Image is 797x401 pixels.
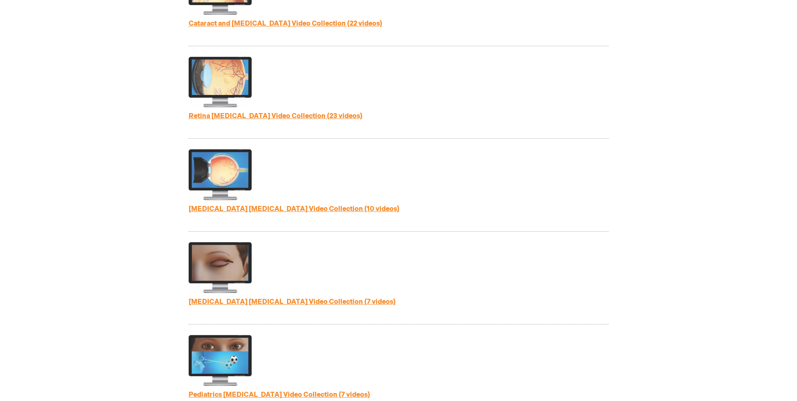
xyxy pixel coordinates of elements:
a: [MEDICAL_DATA] [MEDICAL_DATA] Video Collection (7 videos) [189,298,396,306]
a: Cataract and [MEDICAL_DATA] Video Collection (22 videos) [189,20,382,28]
a: Retina [MEDICAL_DATA] Video Collection (23 videos) [189,112,363,120]
a: Pediatrics [MEDICAL_DATA] Video Collection (7 videos) [189,391,370,399]
img: Oculoplastics Patient Education Video Collection [189,242,252,293]
img: Retina Patient Education Video Collection [189,57,252,108]
img: Pediatrics Patient Education Video Collection [189,335,252,386]
a: [MEDICAL_DATA] [MEDICAL_DATA] Video Collection (10 videos) [189,205,400,213]
img: Glaucoma Patient Education Video Collection [189,149,252,200]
